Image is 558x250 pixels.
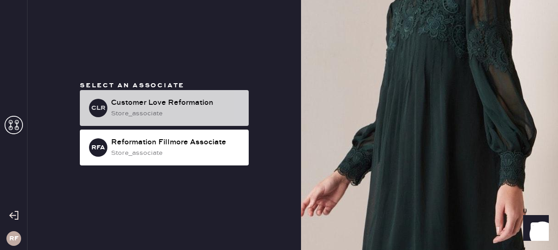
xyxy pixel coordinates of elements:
[111,97,241,108] div: Customer Love Reformation
[80,81,184,90] span: Select an associate
[111,148,241,158] div: store_associate
[111,108,241,119] div: store_associate
[91,105,106,111] h3: CLR
[9,235,18,242] h3: RF
[514,209,554,248] iframe: Front Chat
[91,144,105,151] h3: RFA
[111,137,241,148] div: Reformation Fillmore Associate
